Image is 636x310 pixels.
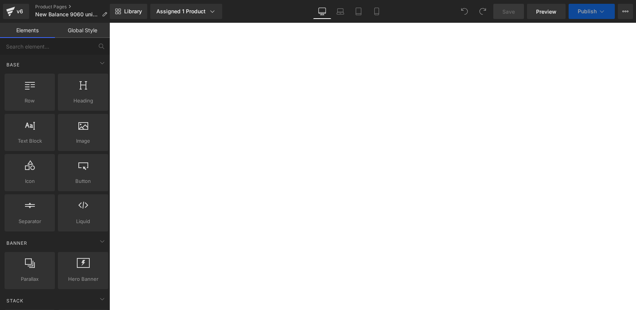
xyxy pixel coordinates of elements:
span: Icon [7,177,53,185]
button: Redo [475,4,490,19]
a: Tablet [349,4,368,19]
a: Product Pages [35,4,113,10]
span: Save [502,8,515,16]
span: Row [7,97,53,105]
span: Separator [7,217,53,225]
span: Banner [6,239,28,247]
a: Global Style [55,23,110,38]
span: Preview [536,8,556,16]
a: Laptop [331,4,349,19]
span: Parallax [7,275,53,283]
span: Liquid [60,217,106,225]
span: Publish [578,8,597,14]
a: Desktop [313,4,331,19]
a: Mobile [368,4,386,19]
button: Publish [569,4,615,19]
a: Preview [527,4,566,19]
div: Assigned 1 Product [156,8,216,15]
span: New Balance 9060 unisex [35,11,99,17]
span: Heading [60,97,106,105]
span: Text Block [7,137,53,145]
span: Button [60,177,106,185]
button: More [618,4,633,19]
span: Base [6,61,20,68]
span: Stack [6,297,24,304]
a: v6 [3,4,29,19]
button: Undo [457,4,472,19]
span: Library [124,8,142,15]
span: Image [60,137,106,145]
a: New Library [110,4,147,19]
span: Hero Banner [60,275,106,283]
div: v6 [15,6,25,16]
